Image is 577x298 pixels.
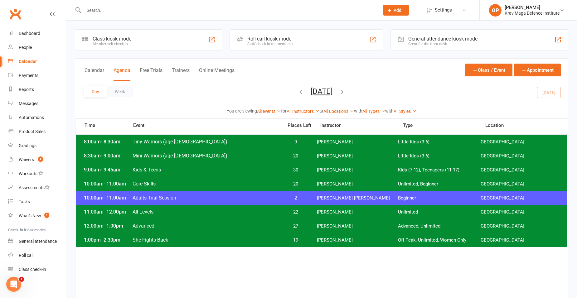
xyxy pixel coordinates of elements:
div: Krav Maga Defence Institute [505,10,560,16]
a: All events [257,109,281,114]
div: Staff check-in for members [247,42,293,46]
a: Dashboard [8,26,66,41]
div: GP [489,4,502,17]
span: 9:00am [82,167,132,173]
span: Adults Trial Session [132,195,279,201]
a: All Types [362,109,385,114]
span: [GEOGRAPHIC_DATA] [479,237,561,243]
span: 20 [279,153,312,159]
span: [PERSON_NAME] [317,209,398,215]
a: Product Sales [8,125,66,139]
span: Core Skills [132,181,279,187]
span: [PERSON_NAME] [317,237,398,243]
span: 8:00am [82,139,132,145]
span: Advanced, Unlimited [398,223,479,229]
span: [GEOGRAPHIC_DATA] [479,223,561,229]
span: 4 [38,156,43,162]
span: [PERSON_NAME] [317,153,398,159]
a: Waivers 4 [8,153,66,167]
a: People [8,41,66,55]
div: Tasks [19,199,30,204]
div: Great for the front desk [408,42,478,46]
span: [GEOGRAPHIC_DATA] [479,209,561,215]
div: Waivers [19,157,34,162]
span: - 11:00am [104,181,126,187]
span: Little Kids (3-6) [398,153,479,159]
div: Gradings [19,143,36,148]
span: 1 [19,277,24,282]
div: General attendance [19,239,57,244]
button: Day [84,86,107,97]
span: [PERSON_NAME] [317,223,398,229]
span: 20 [279,181,312,187]
span: Tiny Warriors (age [DEMOGRAPHIC_DATA]) [132,139,279,145]
div: Class check-in [19,267,46,272]
div: Workouts [19,171,37,176]
button: Add [383,5,409,16]
div: Member self check-in [93,42,131,46]
span: 30 [279,167,312,173]
span: 22 [279,209,312,215]
a: Messages [8,97,66,111]
div: Product Sales [19,129,46,134]
span: Beginner [398,195,479,201]
a: Calendar [8,55,66,69]
div: Reports [19,87,34,92]
button: Week [107,86,133,97]
span: 9 [279,139,312,145]
strong: with [385,108,394,113]
span: Kids (7-12), Teenagers (11-17) [398,167,479,173]
span: Instructor [320,123,403,128]
div: What's New [19,213,41,218]
button: Trainers [172,67,190,81]
a: All Locations [323,109,354,114]
span: All Levels [132,209,279,215]
a: Reports [8,83,66,97]
span: 1 [44,213,49,218]
a: Roll call [8,248,66,262]
input: Search... [82,6,375,15]
button: [DATE] [311,87,332,96]
span: Advanced [132,223,279,229]
span: 2 [279,195,312,201]
strong: for [281,108,287,113]
span: Little Kids (3-6) [398,139,479,145]
a: Workouts [8,167,66,181]
span: [GEOGRAPHIC_DATA] [479,195,561,201]
div: [PERSON_NAME] [505,5,560,10]
a: What's New1 [8,209,66,223]
span: 1:00pm [82,237,132,243]
a: Clubworx [7,6,23,22]
span: [PERSON_NAME] [317,167,398,173]
div: Messages [19,101,38,106]
div: People [19,45,32,50]
span: - 9:00am [101,153,120,159]
span: [PERSON_NAME] [PERSON_NAME] [317,195,398,201]
span: 27 [279,223,312,229]
span: [PERSON_NAME] [317,181,398,187]
span: Location [485,123,568,128]
iframe: Intercom live chat [6,277,21,292]
div: Roll call kiosk mode [247,36,293,42]
span: - 12:00pm [104,209,126,215]
span: Settings [435,3,452,17]
a: Class kiosk mode [8,262,66,276]
a: All Styles [394,109,416,114]
button: Appointment [514,64,561,76]
span: Places Left [283,123,316,128]
span: - 1:00pm [104,223,123,229]
span: - 11:00am [104,195,126,201]
button: Free Trials [140,67,162,81]
strong: You are viewing [227,108,257,113]
span: Type [403,123,485,128]
span: 8:30am [82,153,132,159]
button: Online Meetings [199,67,235,81]
div: Calendar [19,59,37,64]
strong: at [319,108,323,113]
div: Payments [19,73,38,78]
span: Mini Warriors (age [DEMOGRAPHIC_DATA]) [132,153,279,159]
span: Off Peak, Unlimited, Women Only [398,237,479,243]
span: 19 [279,237,312,243]
span: - 9:45am [101,167,120,173]
span: Unlimited [398,209,479,215]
